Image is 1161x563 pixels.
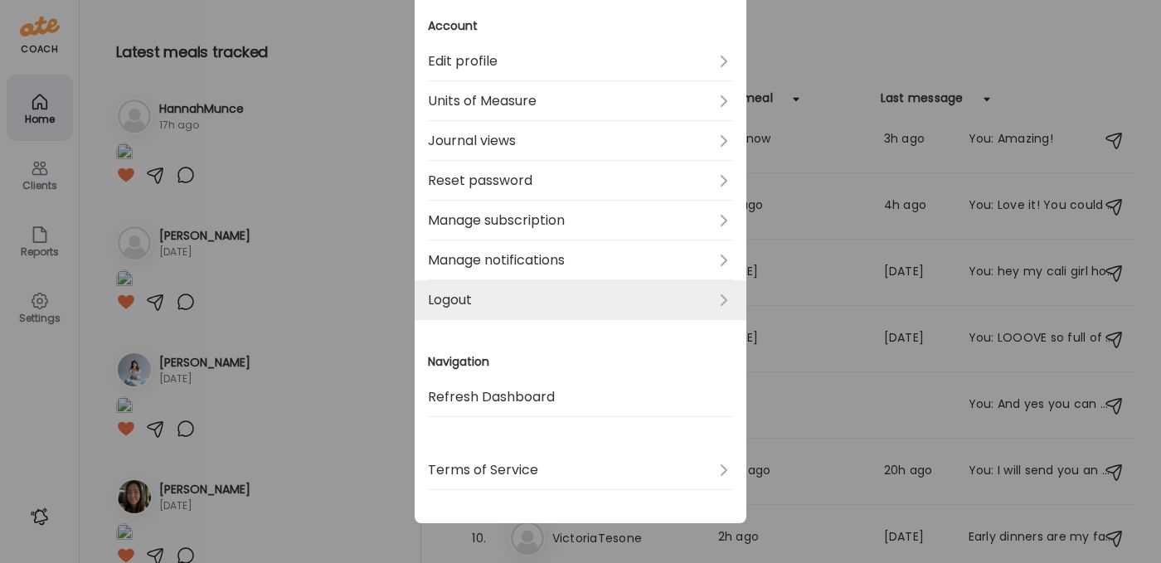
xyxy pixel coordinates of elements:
h3: Navigation [428,353,733,371]
a: Units of Measure [428,81,733,121]
a: Reset password [428,161,733,201]
h3: Account [428,17,733,35]
a: Refresh Dashboard [428,377,733,417]
a: Logout [428,280,733,320]
a: Terms of Service [428,450,733,490]
a: Manage subscription [428,201,733,240]
a: Journal views [428,121,733,161]
a: Edit profile [428,41,733,81]
a: Manage notifications [428,240,733,280]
